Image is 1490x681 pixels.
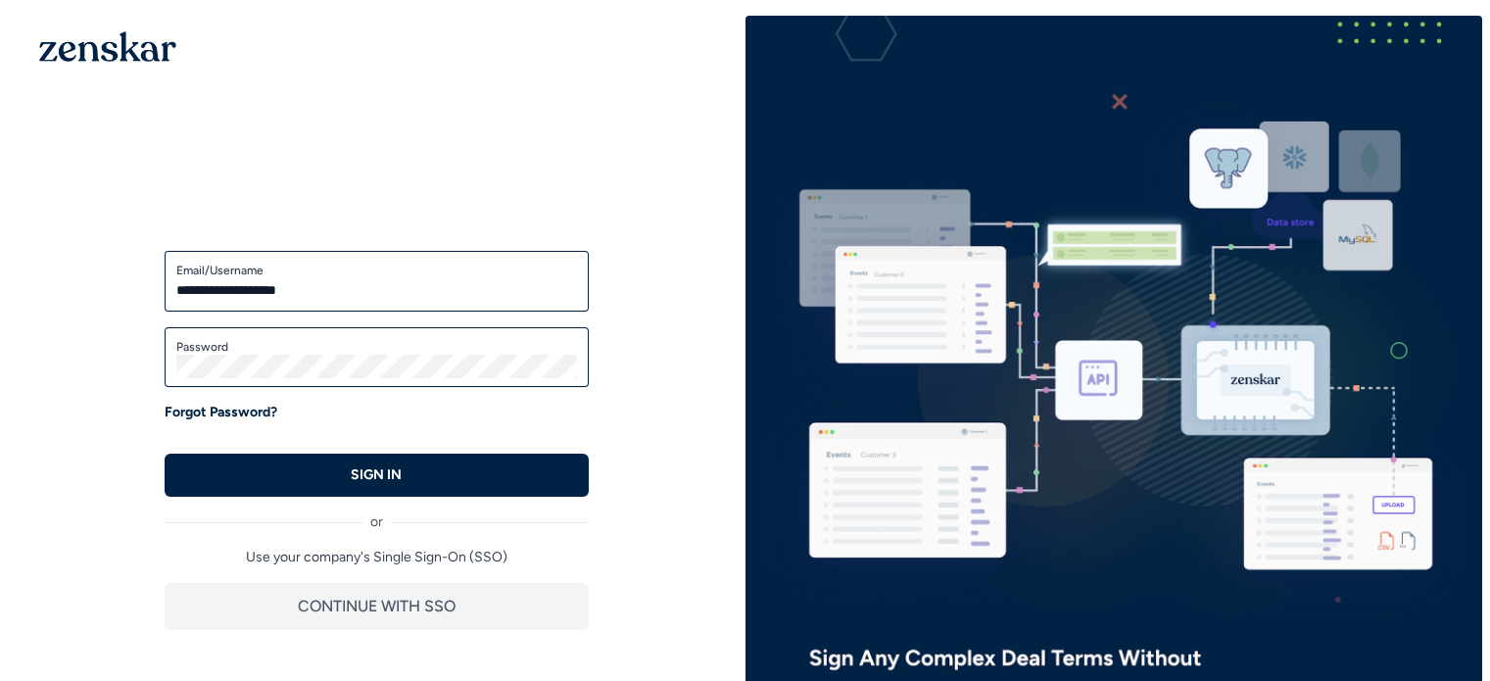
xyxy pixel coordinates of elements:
[165,583,589,630] button: CONTINUE WITH SSO
[176,339,577,355] label: Password
[351,465,402,485] p: SIGN IN
[165,454,589,497] button: SIGN IN
[165,548,589,567] p: Use your company's Single Sign-On (SSO)
[39,31,176,62] img: 1OGAJ2xQqyY4LXKgY66KYq0eOWRCkrZdAb3gUhuVAqdWPZE9SRJmCz+oDMSn4zDLXe31Ii730ItAGKgCKgCCgCikA4Av8PJUP...
[165,497,589,532] div: or
[176,263,577,278] label: Email/Username
[165,403,277,422] a: Forgot Password?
